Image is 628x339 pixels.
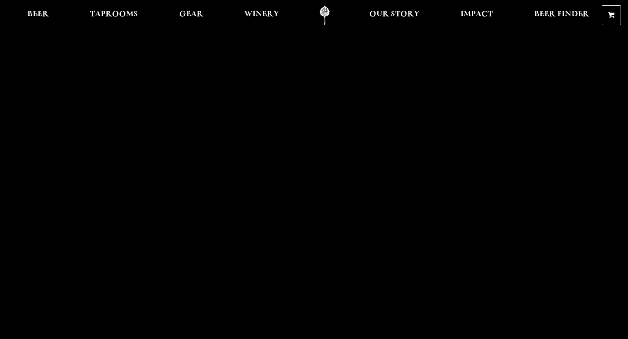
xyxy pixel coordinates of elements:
a: Beer [22,6,55,25]
a: Our Story [364,6,425,25]
span: Beer Finder [534,11,589,18]
span: Gear [179,11,203,18]
a: Impact [455,6,498,25]
a: Odell Home [308,6,341,25]
a: Winery [239,6,285,25]
span: Taprooms [90,11,138,18]
a: Taprooms [84,6,143,25]
span: Our Story [369,11,420,18]
span: Winery [244,11,279,18]
a: Gear [174,6,209,25]
span: Beer [27,11,49,18]
span: Impact [461,11,493,18]
a: Beer Finder [529,6,595,25]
